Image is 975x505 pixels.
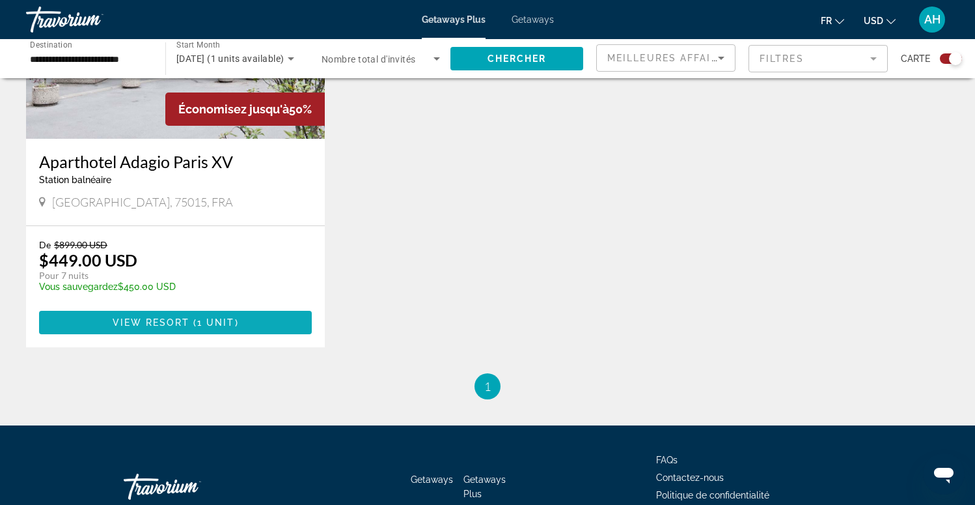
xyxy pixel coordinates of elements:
[197,317,235,328] span: 1 unit
[821,11,844,30] button: Change language
[39,311,312,334] button: View Resort(1 unit)
[864,16,883,26] span: USD
[924,13,941,26] span: AH
[39,152,312,171] a: Aparthotel Adagio Paris XV
[901,50,930,68] span: Carte
[411,474,453,485] a: Getaways
[176,40,220,50] span: Start Month
[39,250,137,270] p: $449.00 USD
[189,317,239,328] span: ( )
[165,93,325,126] div: 50%
[656,472,724,483] a: Contactez-nous
[52,195,233,209] span: [GEOGRAPHIC_DATA], 75015, FRA
[748,44,888,73] button: Filter
[607,50,724,66] mat-select: Sort by
[113,317,189,328] span: View Resort
[450,47,583,70] button: Chercher
[178,102,289,116] span: Économisez jusqu'à
[463,474,506,499] a: Getaways Plus
[487,53,547,64] span: Chercher
[176,53,284,64] span: [DATE] (1 units available)
[39,239,51,250] span: De
[864,11,896,30] button: Change currency
[54,239,107,250] span: $899.00 USD
[484,379,491,394] span: 1
[26,3,156,36] a: Travorium
[422,14,486,25] a: Getaways Plus
[322,54,416,65] span: Nombre total d'invités
[39,281,299,292] p: $450.00 USD
[39,270,299,281] p: Pour 7 nuits
[39,175,111,185] span: Station balnéaire
[923,453,965,495] iframe: Bouton de lancement de la fenêtre de messagerie
[30,40,72,49] span: Destination
[26,373,949,399] nav: Pagination
[656,490,769,500] a: Politique de confidentialité
[821,16,832,26] span: fr
[512,14,554,25] a: Getaways
[607,53,732,63] span: Meilleures affaires
[656,455,678,465] a: FAQs
[915,6,949,33] button: User Menu
[39,281,118,292] span: Vous sauvegardez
